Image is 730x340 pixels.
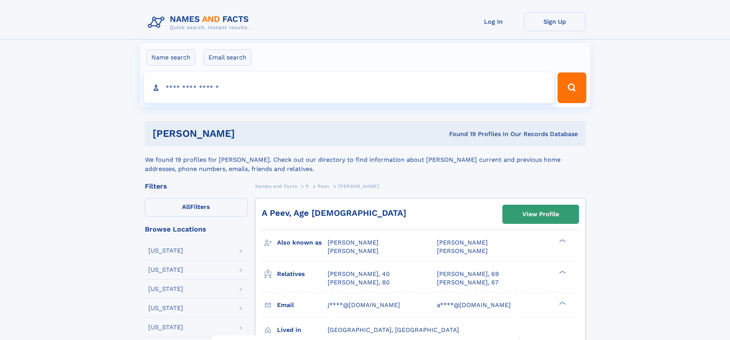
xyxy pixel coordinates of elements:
[522,205,559,223] div: View Profile
[328,239,379,246] span: [PERSON_NAME]
[557,269,566,274] div: ❯
[437,239,488,246] span: [PERSON_NAME]
[145,198,248,217] label: Filters
[437,247,488,255] span: [PERSON_NAME]
[318,181,329,191] a: Peev
[558,72,586,103] button: Search Button
[557,238,566,243] div: ❯
[277,268,328,281] h3: Relatives
[145,12,255,33] img: Logo Names and Facts
[148,286,183,292] div: [US_STATE]
[145,146,586,174] div: We found 19 profiles for [PERSON_NAME]. Check out our directory to find information about [PERSON...
[148,305,183,311] div: [US_STATE]
[318,184,329,189] span: Peev
[437,278,499,287] a: [PERSON_NAME], 67
[328,278,390,287] a: [PERSON_NAME], 80
[148,324,183,330] div: [US_STATE]
[338,184,379,189] span: [PERSON_NAME]
[277,299,328,312] h3: Email
[153,129,342,138] h1: [PERSON_NAME]
[145,183,248,190] div: Filters
[277,324,328,337] h3: Lived in
[328,270,390,278] a: [PERSON_NAME], 40
[255,181,297,191] a: Names and Facts
[145,226,248,233] div: Browse Locations
[328,326,459,333] span: [GEOGRAPHIC_DATA], [GEOGRAPHIC_DATA]
[262,208,406,218] a: A Peev, Age [DEMOGRAPHIC_DATA]
[463,12,524,31] a: Log In
[557,301,566,306] div: ❯
[203,49,251,66] label: Email search
[277,236,328,249] h3: Also known as
[146,49,195,66] label: Name search
[182,203,190,210] span: All
[503,205,579,223] a: View Profile
[148,248,183,254] div: [US_STATE]
[306,184,309,189] span: P
[524,12,586,31] a: Sign Up
[306,181,309,191] a: P
[437,270,499,278] a: [PERSON_NAME], 69
[342,130,578,138] div: Found 19 Profiles In Our Records Database
[328,247,379,255] span: [PERSON_NAME]
[148,267,183,273] div: [US_STATE]
[144,72,554,103] input: search input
